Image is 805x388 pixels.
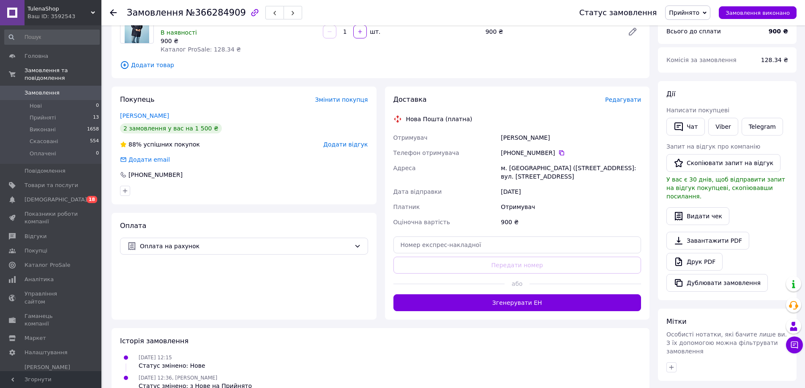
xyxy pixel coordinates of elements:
[139,375,217,381] span: [DATE] 12:36, [PERSON_NAME]
[128,141,142,148] span: 88%
[25,334,46,342] span: Маркет
[315,96,368,103] span: Змінити покупця
[120,60,641,70] span: Додати товар
[501,149,641,157] div: [PHONE_NUMBER]
[25,89,60,97] span: Замовлення
[120,222,146,230] span: Оплата
[161,46,241,53] span: Каталог ProSale: 128.34 ₴
[90,138,99,145] span: 554
[393,203,420,210] span: Платник
[25,233,46,240] span: Відгуки
[4,30,100,45] input: Пошук
[120,112,169,119] a: [PERSON_NAME]
[499,130,643,145] div: [PERSON_NAME]
[96,102,99,110] span: 0
[25,290,78,305] span: Управління сайтом
[393,165,416,171] span: Адреса
[666,232,749,250] a: Завантажити PDF
[579,8,657,17] div: Статус замовлення
[719,6,797,19] button: Замовлення виконано
[25,67,101,82] span: Замовлення та повідомлення
[708,118,738,136] a: Viber
[125,10,150,43] img: Дощовик куртка жіночий плащ Crivit S
[161,37,316,45] div: 900 ₴
[393,95,427,103] span: Доставка
[25,349,68,356] span: Налаштування
[666,118,705,136] button: Чат
[120,95,155,103] span: Покупець
[139,361,205,370] div: Статус змінено: Нове
[666,57,737,63] span: Комісія за замовлення
[742,118,783,136] a: Telegram
[25,182,78,189] span: Товари та послуги
[140,241,351,251] span: Оплата на рахунок
[505,279,529,288] span: або
[482,26,621,38] div: 900 ₴
[605,96,641,103] span: Редагувати
[120,123,222,133] div: 2 замовлення у вас на 1 500 ₴
[666,331,787,355] span: Особисті нотатки, які бачите лише ви. З їх допомогою можна фільтрувати замовлення
[186,8,246,18] span: №366284909
[25,247,47,255] span: Покупці
[666,154,780,172] button: Скопіювати запит на відгук
[128,155,171,164] div: Додати email
[393,134,428,141] span: Отримувач
[27,13,101,20] div: Ваш ID: 3592543
[119,155,171,164] div: Додати email
[368,27,381,36] div: шт.
[25,210,78,225] span: Показники роботи компанії
[323,141,368,148] span: Додати відгук
[139,355,172,361] span: [DATE] 12:15
[499,184,643,199] div: [DATE]
[393,236,641,253] input: Номер експрес-накладної
[393,188,442,195] span: Дата відправки
[25,276,54,283] span: Аналітика
[30,114,56,122] span: Прийняті
[25,167,65,175] span: Повідомлення
[666,274,768,292] button: Дублювати замовлення
[726,10,790,16] span: Замовлення виконано
[87,196,97,203] span: 18
[499,199,643,214] div: Отримувач
[25,364,78,387] span: [PERSON_NAME] та рахунки
[30,126,56,133] span: Виконані
[96,150,99,157] span: 0
[25,312,78,328] span: Гаманець компанії
[769,28,788,35] b: 900 ₴
[666,143,760,150] span: Запит на відгук про компанію
[25,196,87,203] span: [DEMOGRAPHIC_DATA]
[161,29,197,36] span: В наявності
[666,107,729,114] span: Написати покупцеві
[499,214,643,230] div: 900 ₴
[761,57,788,63] span: 128.34 ₴
[127,8,183,18] span: Замовлення
[666,207,729,225] button: Видати чек
[499,160,643,184] div: м. [GEOGRAPHIC_DATA] ([STREET_ADDRESS]: вул. [STREET_ADDRESS]
[404,115,475,123] div: Нова Пошта (платна)
[30,150,56,157] span: Оплачені
[110,8,117,17] div: Повернутися назад
[25,52,48,60] span: Головна
[120,337,188,345] span: Історія замовлення
[666,253,723,271] a: Друк PDF
[27,5,91,13] span: TulenaShop
[393,149,459,156] span: Телефон отримувача
[666,90,675,98] span: Дії
[666,317,687,326] span: Мітки
[666,28,721,35] span: Всього до сплати
[30,102,42,110] span: Нові
[25,261,70,269] span: Каталог ProSale
[669,9,699,16] span: Прийнято
[93,114,99,122] span: 13
[87,126,99,133] span: 1658
[128,171,183,179] div: [PHONE_NUMBER]
[120,140,200,149] div: успішних покупок
[786,336,803,353] button: Чат з покупцем
[30,138,58,145] span: Скасовані
[624,23,641,40] a: Редагувати
[666,176,785,200] span: У вас є 30 днів, щоб відправити запит на відгук покупцеві, скопіювавши посилання.
[393,294,641,311] button: Згенерувати ЕН
[393,219,450,225] span: Оціночна вартість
